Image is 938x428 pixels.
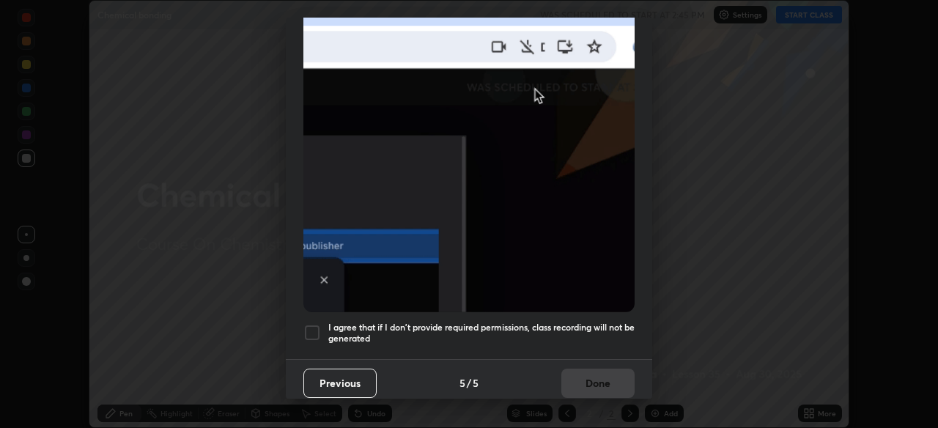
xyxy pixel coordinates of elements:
h4: 5 [459,375,465,391]
h5: I agree that if I don't provide required permissions, class recording will not be generated [328,322,635,344]
h4: 5 [473,375,479,391]
h4: / [467,375,471,391]
button: Previous [303,369,377,398]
